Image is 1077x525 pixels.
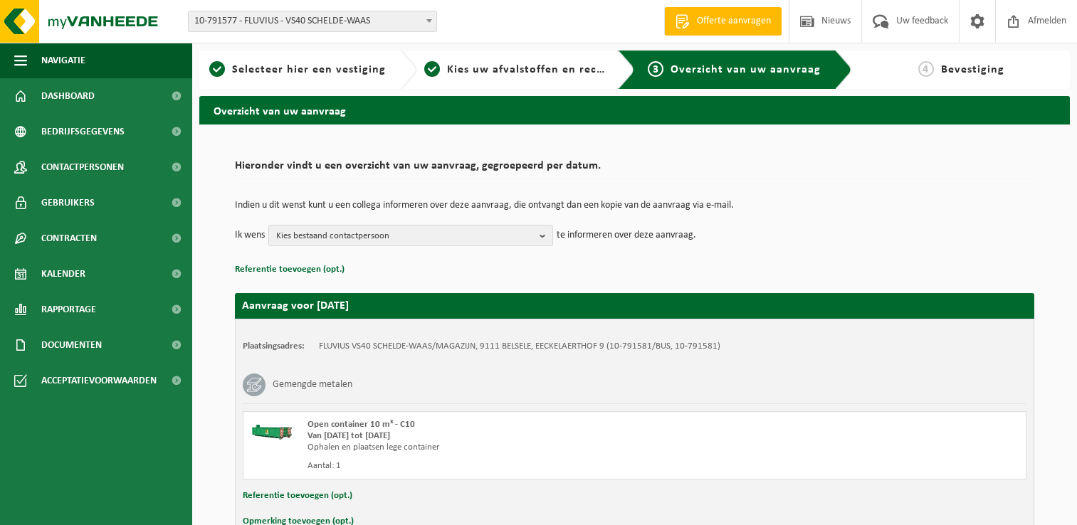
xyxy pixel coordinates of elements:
[648,61,663,77] span: 3
[242,300,349,312] strong: Aanvraag voor [DATE]
[235,225,265,246] p: Ik wens
[693,14,774,28] span: Offerte aanvragen
[557,225,696,246] p: te informeren over deze aanvraag.
[941,64,1004,75] span: Bevestiging
[235,201,1034,211] p: Indien u dit wenst kunt u een collega informeren over deze aanvraag, die ontvangt dan een kopie v...
[41,363,157,398] span: Acceptatievoorwaarden
[243,487,352,505] button: Referentie toevoegen (opt.)
[235,160,1034,179] h2: Hieronder vindt u een overzicht van uw aanvraag, gegroepeerd per datum.
[251,419,293,440] img: HK-XC-10-GN-00.png
[41,149,124,185] span: Contactpersonen
[424,61,440,77] span: 2
[235,260,345,279] button: Referentie toevoegen (opt.)
[41,327,102,363] span: Documenten
[308,442,692,453] div: Ophalen en plaatsen lege container
[41,292,96,327] span: Rapportage
[41,256,85,292] span: Kalender
[232,64,386,75] span: Selecteer hier een vestiging
[199,96,1070,124] h2: Overzicht van uw aanvraag
[276,226,534,247] span: Kies bestaand contactpersoon
[41,114,125,149] span: Bedrijfsgegevens
[664,7,782,36] a: Offerte aanvragen
[41,78,95,114] span: Dashboard
[189,11,436,31] span: 10-791577 - FLUVIUS - VS40 SCHELDE-WAAS
[268,225,553,246] button: Kies bestaand contactpersoon
[424,61,606,78] a: 2Kies uw afvalstoffen en recipiënten
[273,373,352,396] h3: Gemengde metalen
[188,11,437,32] span: 10-791577 - FLUVIUS - VS40 SCHELDE-WAAS
[918,61,934,77] span: 4
[308,420,415,429] span: Open container 10 m³ - C10
[243,341,305,351] strong: Plaatsingsadres:
[308,460,692,472] div: Aantal: 1
[41,43,85,78] span: Navigatie
[209,61,225,77] span: 1
[41,185,95,221] span: Gebruikers
[447,64,643,75] span: Kies uw afvalstoffen en recipiënten
[41,221,97,256] span: Contracten
[308,431,390,440] strong: Van [DATE] tot [DATE]
[319,341,720,352] td: FLUVIUS VS40 SCHELDE-WAAS/MAGAZIJN, 9111 BELSELE, EECKELAERTHOF 9 (10-791581/BUS, 10-791581)
[671,64,821,75] span: Overzicht van uw aanvraag
[206,61,389,78] a: 1Selecteer hier een vestiging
